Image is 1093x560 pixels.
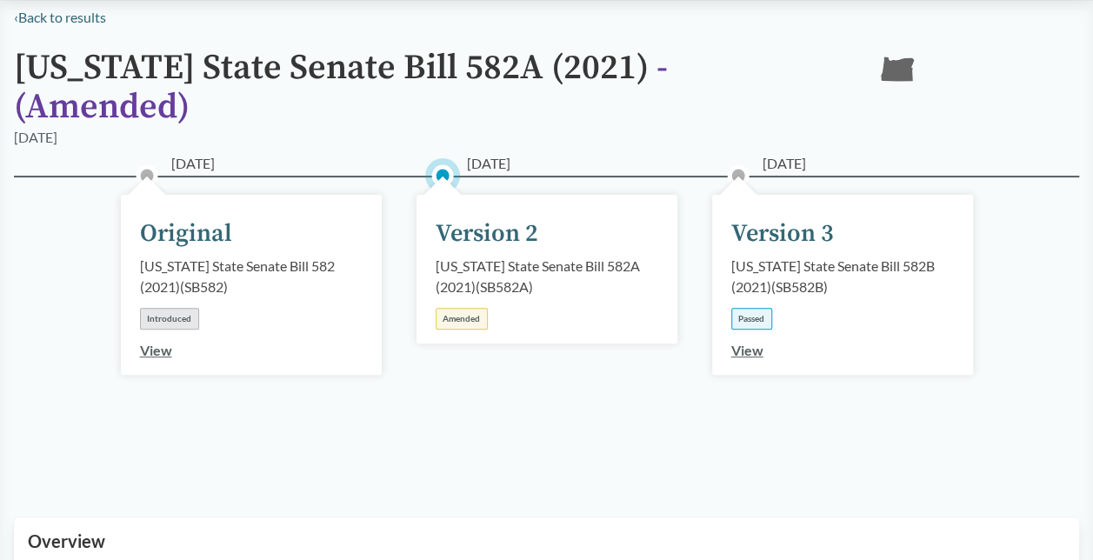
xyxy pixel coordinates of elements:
[731,308,772,330] div: Passed
[140,216,232,252] div: Original
[731,216,834,252] div: Version 3
[14,49,849,127] h1: [US_STATE] State Senate Bill 582A (2021)
[731,342,763,358] a: View
[140,308,199,330] div: Introduced
[171,153,215,174] span: [DATE]
[731,256,954,297] div: [US_STATE] State Senate Bill 582B (2021) ( SB582B )
[467,153,510,174] span: [DATE]
[763,153,806,174] span: [DATE]
[140,256,363,297] div: [US_STATE] State Senate Bill 582 (2021) ( SB582 )
[436,308,488,330] div: Amended
[14,127,57,148] div: [DATE]
[14,9,106,25] a: ‹Back to results
[436,256,658,297] div: [US_STATE] State Senate Bill 582A (2021) ( SB582A )
[436,216,538,252] div: Version 2
[140,342,172,358] a: View
[28,531,1065,551] h2: Overview
[14,46,668,129] span: - ( Amended )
